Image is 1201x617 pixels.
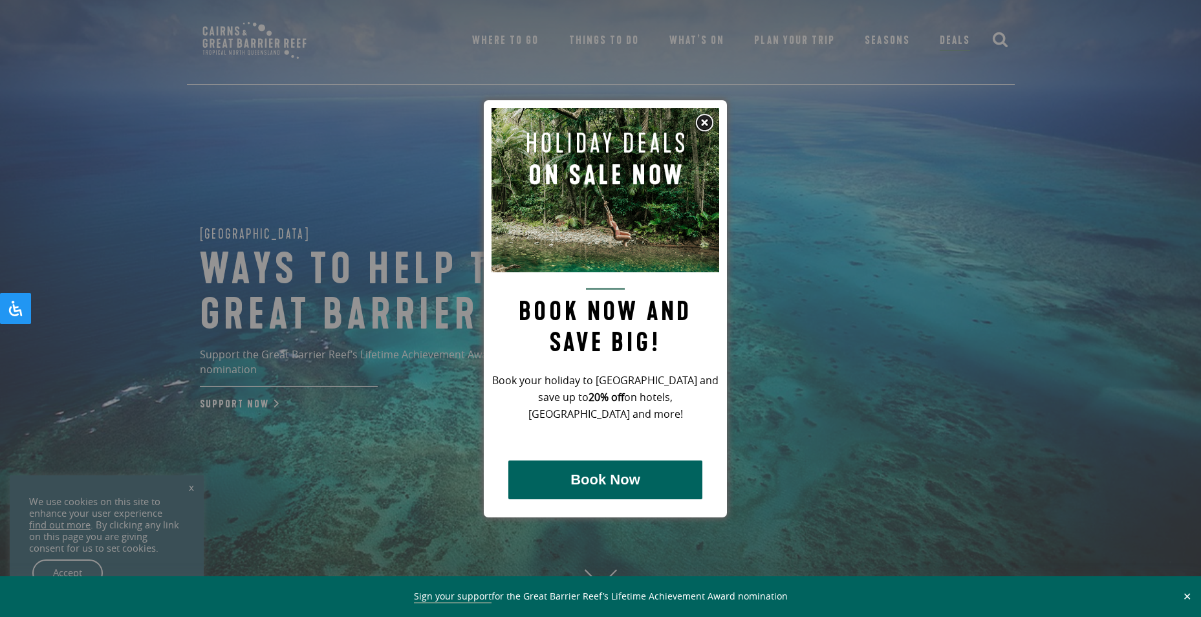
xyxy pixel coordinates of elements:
img: Close [695,113,714,133]
img: Pop up image for Holiday Packages [492,108,719,272]
svg: Open Accessibility Panel [8,301,23,316]
a: Sign your support [414,590,492,603]
h2: Book now and save big! [492,288,719,358]
button: Close [1180,590,1195,602]
p: Book your holiday to [GEOGRAPHIC_DATA] and save up to on hotels, [GEOGRAPHIC_DATA] and more! [492,373,719,423]
button: Book Now [508,460,702,499]
span: for the Great Barrier Reef’s Lifetime Achievement Award nomination [414,590,788,603]
strong: 20% off [589,390,624,404]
